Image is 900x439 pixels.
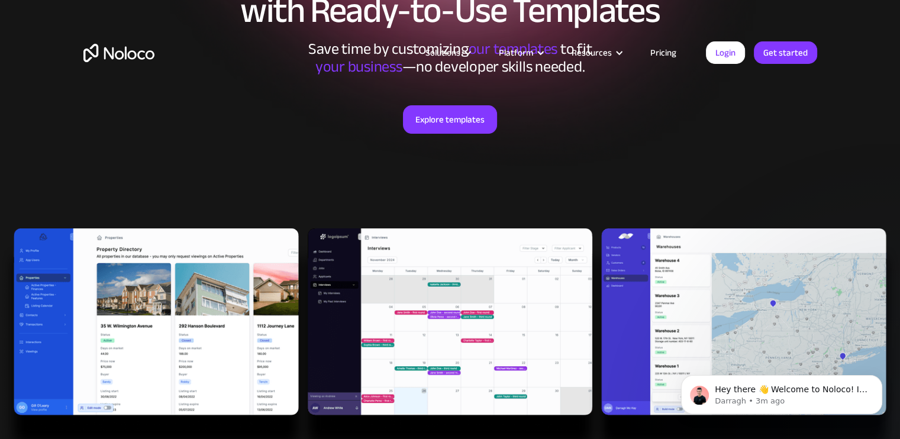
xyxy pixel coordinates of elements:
[636,45,691,60] a: Pricing
[572,45,612,60] div: Resources
[425,45,460,60] div: Solutions
[83,44,154,62] a: home
[484,45,557,60] div: Platform
[411,45,484,60] div: Solutions
[557,45,636,60] div: Resources
[403,105,497,134] a: Explore templates
[499,45,533,60] div: Platform
[663,350,900,433] iframe: Intercom notifications message
[754,41,817,64] a: Get started
[706,41,745,64] a: Login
